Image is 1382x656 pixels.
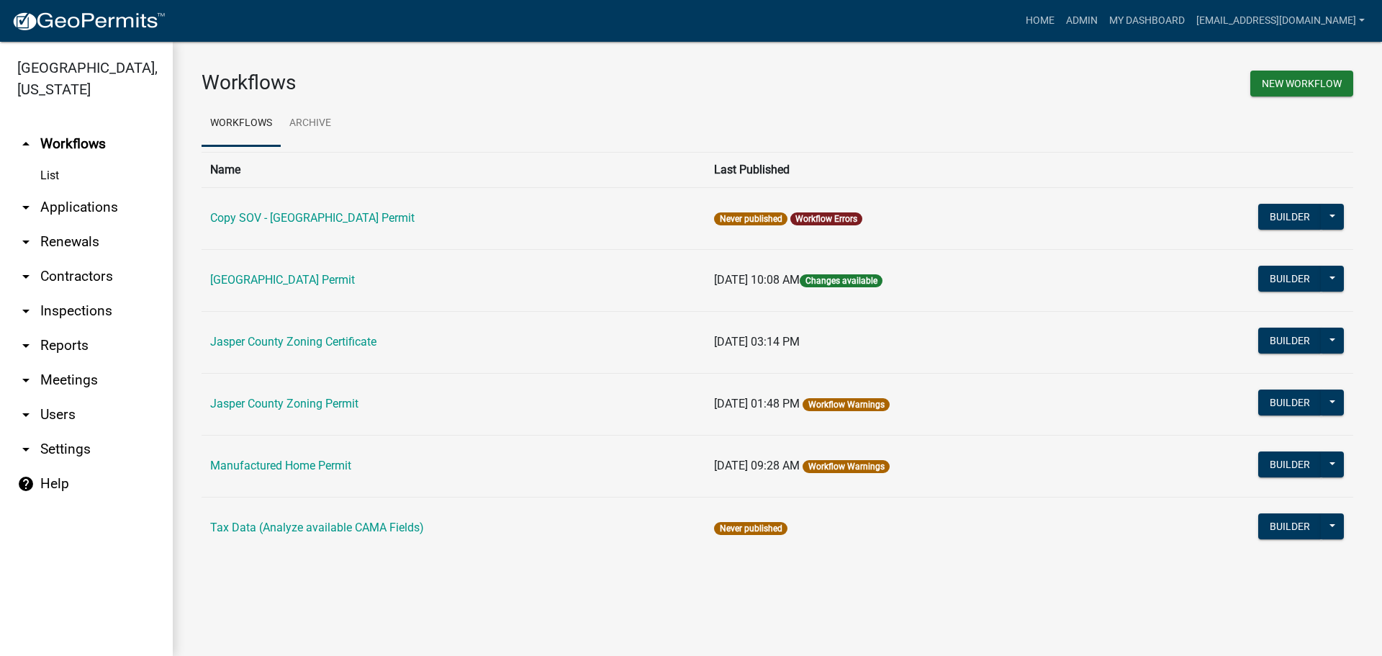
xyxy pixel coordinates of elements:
[1258,451,1322,477] button: Builder
[1258,204,1322,230] button: Builder
[17,135,35,153] i: arrow_drop_up
[17,475,35,493] i: help
[210,273,355,287] a: [GEOGRAPHIC_DATA] Permit
[210,459,351,472] a: Manufactured Home Permit
[17,441,35,458] i: arrow_drop_down
[17,302,35,320] i: arrow_drop_down
[714,397,800,410] span: [DATE] 01:48 PM
[705,152,1125,187] th: Last Published
[17,372,35,389] i: arrow_drop_down
[1020,7,1060,35] a: Home
[1258,328,1322,354] button: Builder
[714,522,787,535] span: Never published
[17,337,35,354] i: arrow_drop_down
[1250,71,1353,96] button: New Workflow
[1258,390,1322,415] button: Builder
[210,335,376,349] a: Jasper County Zoning Certificate
[17,268,35,285] i: arrow_drop_down
[202,101,281,147] a: Workflows
[1258,266,1322,292] button: Builder
[800,274,882,287] span: Changes available
[714,212,787,225] span: Never published
[1103,7,1191,35] a: My Dashboard
[281,101,340,147] a: Archive
[202,152,705,187] th: Name
[17,233,35,251] i: arrow_drop_down
[17,406,35,423] i: arrow_drop_down
[808,400,885,410] a: Workflow Warnings
[210,211,415,225] a: Copy SOV - [GEOGRAPHIC_DATA] Permit
[795,214,857,224] a: Workflow Errors
[1060,7,1103,35] a: Admin
[1191,7,1370,35] a: [EMAIL_ADDRESS][DOMAIN_NAME]
[714,459,800,472] span: [DATE] 09:28 AM
[714,335,800,349] span: [DATE] 03:14 PM
[17,199,35,216] i: arrow_drop_down
[808,462,885,472] a: Workflow Warnings
[210,397,358,410] a: Jasper County Zoning Permit
[210,521,424,534] a: Tax Data (Analyze available CAMA Fields)
[714,273,800,287] span: [DATE] 10:08 AM
[202,71,767,95] h3: Workflows
[1258,513,1322,539] button: Builder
